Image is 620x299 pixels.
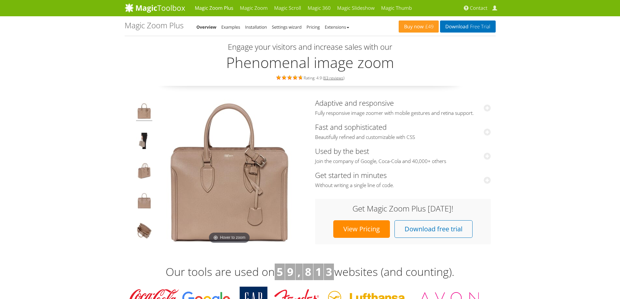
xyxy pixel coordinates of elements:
span: Join the company of Google, Coca-Cola and 40,000+ others [315,158,491,165]
b: , [297,264,301,279]
a: Overview [197,24,217,30]
b: 5 [277,264,283,279]
a: Examples [221,24,240,30]
img: Magic Zoom Plus Demo [156,99,303,245]
img: JavaScript zoom tool example [136,223,152,241]
a: View Pricing [333,220,390,238]
b: 8 [305,264,311,279]
a: Get started in minutesWithout writing a single line of code. [315,170,491,189]
img: jQuery image zoom example [136,163,152,181]
a: Settings wizard [272,24,302,30]
span: Beautifully refined and customizable with CSS [315,134,491,141]
b: 3 [326,264,332,279]
a: Extensions [325,24,349,30]
a: Installation [245,24,267,30]
h1: Magic Zoom Plus [125,21,184,30]
h3: Get Magic Zoom Plus [DATE]! [322,204,484,213]
a: Magic Zoom Plus DemoHover to zoom [156,99,303,245]
a: DownloadFree Trial [440,20,495,33]
a: Fast and sophisticatedBeautifully refined and customizable with CSS [315,122,491,141]
img: JavaScript image zoom example [136,133,152,151]
span: Fully responsive image zoomer with mobile gestures and retina support. [315,110,491,116]
h3: Engage your visitors and increase sales with our [126,43,494,51]
a: Pricing [307,24,320,30]
a: Buy now£49 [399,20,439,33]
b: 1 [315,264,322,279]
img: Product image zoom example [136,103,152,121]
img: MagicToolbox.com - Image tools for your website [125,3,185,13]
a: Download free trial [394,220,473,238]
a: Adaptive and responsiveFully responsive image zoomer with mobile gestures and retina support. [315,98,491,116]
span: Contact [470,5,488,11]
img: Hover image zoom example [136,193,152,211]
span: £49 [424,24,434,29]
a: Used by the bestJoin the company of Google, Coca-Cola and 40,000+ others [315,146,491,165]
a: 63 reviews [324,75,343,81]
b: 9 [287,264,293,279]
span: Free Trial [468,24,490,29]
h3: Our tools are used on websites (and counting). [125,264,496,280]
div: Rating: 4.9 ( ) [125,74,496,81]
h2: Phenomenal image zoom [125,54,496,71]
span: Without writing a single line of code. [315,182,491,189]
